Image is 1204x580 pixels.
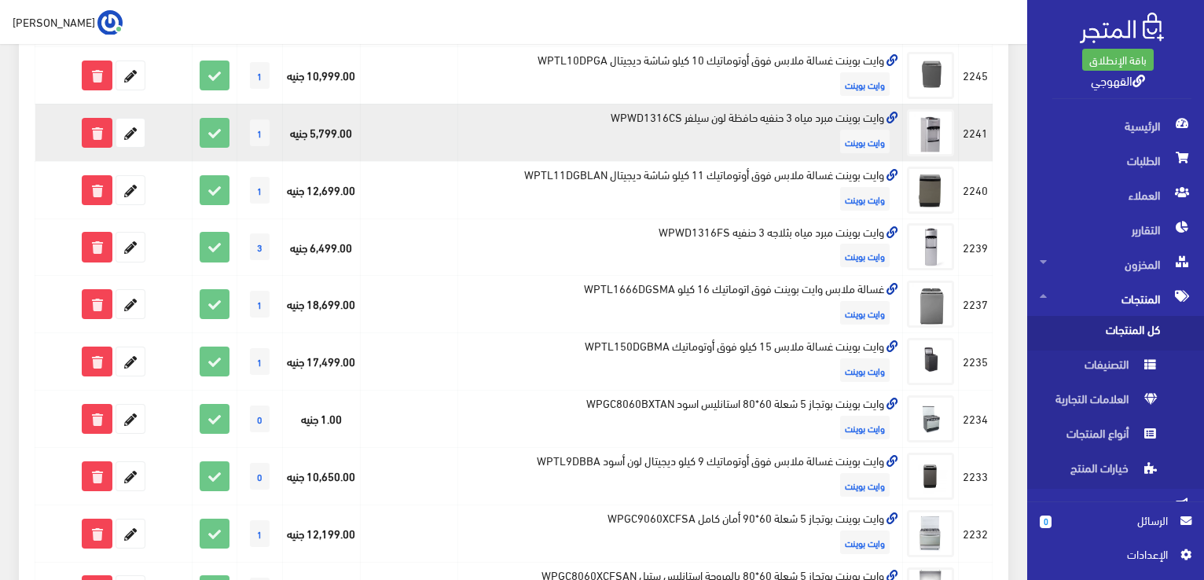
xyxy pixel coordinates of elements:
td: 2237 [959,276,993,333]
td: 2234 [959,391,993,448]
a: التقارير [1027,212,1204,247]
img: ghsal-mlabs-oayt-boynt-fok-atomatyk-16-kylo-shash-dygytal-lon-rmady-wptl1666dgsma.png [907,281,954,328]
a: خيارات المنتج [1027,454,1204,489]
img: oayt-boynt-ghsal-mlabs-fok-aotomatyk-11-kylo-shash-dygytal-bab-zgagy-lon-rmady-ghamk-wptl11dgba.png [907,167,954,214]
span: المخزون [1040,247,1191,281]
td: وايت بوينت غسالة ملابس فوق أوتوماتيك 10 كيلو شاشة ديجيتال WPTL10DPGA [457,47,903,105]
a: أنواع المنتجات [1027,420,1204,454]
iframe: Drift Widget Chat Controller [19,472,79,532]
span: الطلبات [1040,143,1191,178]
span: 1 [250,291,270,318]
a: ... [PERSON_NAME] [13,9,123,35]
td: وايت بوينت غسالة ملابس 15 كيلو فوق أوتوماتيك WPTL150DGBMA [457,333,903,391]
img: ... [97,10,123,35]
td: وايت بوينت غسالة ملابس فوق أوتوماتيك 11 كيلو شاشة ديجيتال WPTL11DGBLAN [457,161,903,218]
span: 0 [1040,516,1052,528]
span: 0 [250,463,270,490]
span: 0 [250,406,270,432]
td: غسالة ملابس وايت بوينت فوق اتوماتيك 16 كيلو WPTL1666DGSMA [457,276,903,333]
span: [PERSON_NAME] [13,12,95,31]
td: 12,699.00 جنيه [283,161,361,218]
td: وايت بوينت مبرد مياه 3 حنفيه حافظة لون سيلفر WPWD1316CS [457,104,903,161]
td: 1.00 جنيه [283,391,361,448]
img: oayt-boynt-ghsal-mlabs-15-kylo-fok-aotomatyk-dygytal-bab-zgagy-hydrolyk-gsm-sag-mglfn-dd-alsda-lo... [907,338,954,385]
td: 6,499.00 جنيه [283,218,361,276]
span: 1 [250,348,270,375]
span: العلامات التجارية [1040,385,1159,420]
td: 12,199.00 جنيه [283,505,361,562]
span: التقارير [1040,212,1191,247]
a: 0 الرسائل [1040,512,1191,545]
td: 2239 [959,218,993,276]
span: 1 [250,177,270,204]
span: وايت بوينت [840,473,890,497]
a: العملاء [1027,178,1204,212]
td: 2241 [959,104,993,161]
span: العملاء [1040,178,1191,212]
span: 3 [250,233,270,260]
span: اﻹعدادات [1052,545,1167,563]
img: . [1080,13,1164,43]
a: باقة الإنطلاق [1082,49,1154,71]
span: التسويق [1040,489,1191,523]
img: oayt-boynt-ghsal-mlabs-fok-aotomatyk-9-kylo-dygytal-lon-asod-wptl9dbba.png [907,453,954,500]
span: أنواع المنتجات [1040,420,1159,454]
img: oayt-boynt-ghsal-mlabs-fok-aotomatyk-10-kylo-shash-dygytal-lon-rmady-ghamk-wptl10dpga.png [907,52,954,99]
span: الرئيسية [1040,108,1191,143]
span: وايت بوينت [840,187,890,211]
span: 1 [250,119,270,146]
a: كل المنتجات [1027,316,1204,351]
td: 10,999.00 جنيه [283,47,361,105]
span: وايت بوينت [840,244,890,267]
a: التصنيفات [1027,351,1204,385]
span: وايت بوينت [840,301,890,325]
a: الطلبات [1027,143,1204,178]
img: oayt-boynt-mbrd-myah-thmyl-aaloy-bthlagh-3-hnfyh-fdy-wpwd01fs.png [907,223,954,270]
a: المنتجات [1027,281,1204,316]
img: oayt-boynt-botgaz-5-shaal-6090-fry-stand-aman-kaml-astanlys-styl-wpgc9060xfsa.png [907,510,954,557]
span: وايت بوينت [840,358,890,382]
span: وايت بوينت [840,72,890,96]
td: 10,650.00 جنيه [283,447,361,505]
td: 2232 [959,505,993,562]
td: 2245 [959,47,993,105]
span: وايت بوينت [840,416,890,439]
a: العلامات التجارية [1027,385,1204,420]
span: وايت بوينت [840,130,890,153]
a: القهوجي [1091,68,1145,91]
span: المنتجات [1040,281,1191,316]
td: 5,799.00 جنيه [283,104,361,161]
span: 1 [250,520,270,547]
a: المخزون [1027,247,1204,281]
a: الرئيسية [1027,108,1204,143]
a: اﻹعدادات [1040,545,1191,571]
td: وايت بوينت بوتجاز 5 شعلة 60*90 أمان كامل WPGC9060XCFSA [457,505,903,562]
span: 1 [250,62,270,89]
span: كل المنتجات [1040,316,1159,351]
td: وايت بوينت بوتجاز 5 شعلة 60*80 استانليس اسود WPGC8060BXTAN [457,391,903,448]
td: وايت بوينت غسالة ملابس فوق أوتوماتيك 9 كيلو ديجيتال لون أسود WPTL9DBBA [457,447,903,505]
img: oayt-boynt-mbrd-myah-thmyl-aaloy-3-hnfyh-bkabynh-lon-sylfr-wpwd01cs.png [907,109,954,156]
td: 2235 [959,333,993,391]
td: 2233 [959,447,993,505]
img: oayt-boynt-botgaz-5-shaal-6080-astanlys-asod-wpgc8060bxtan.png [907,395,954,442]
td: 17,499.00 جنيه [283,333,361,391]
span: وايت بوينت [840,530,890,554]
span: خيارات المنتج [1040,454,1159,489]
span: الرسائل [1064,512,1168,529]
td: 2240 [959,161,993,218]
td: 18,699.00 جنيه [283,276,361,333]
td: وايت بوينت مبرد مياه بثلاجه 3 حنفيه WPWD1316FS [457,218,903,276]
span: التصنيفات [1040,351,1159,385]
